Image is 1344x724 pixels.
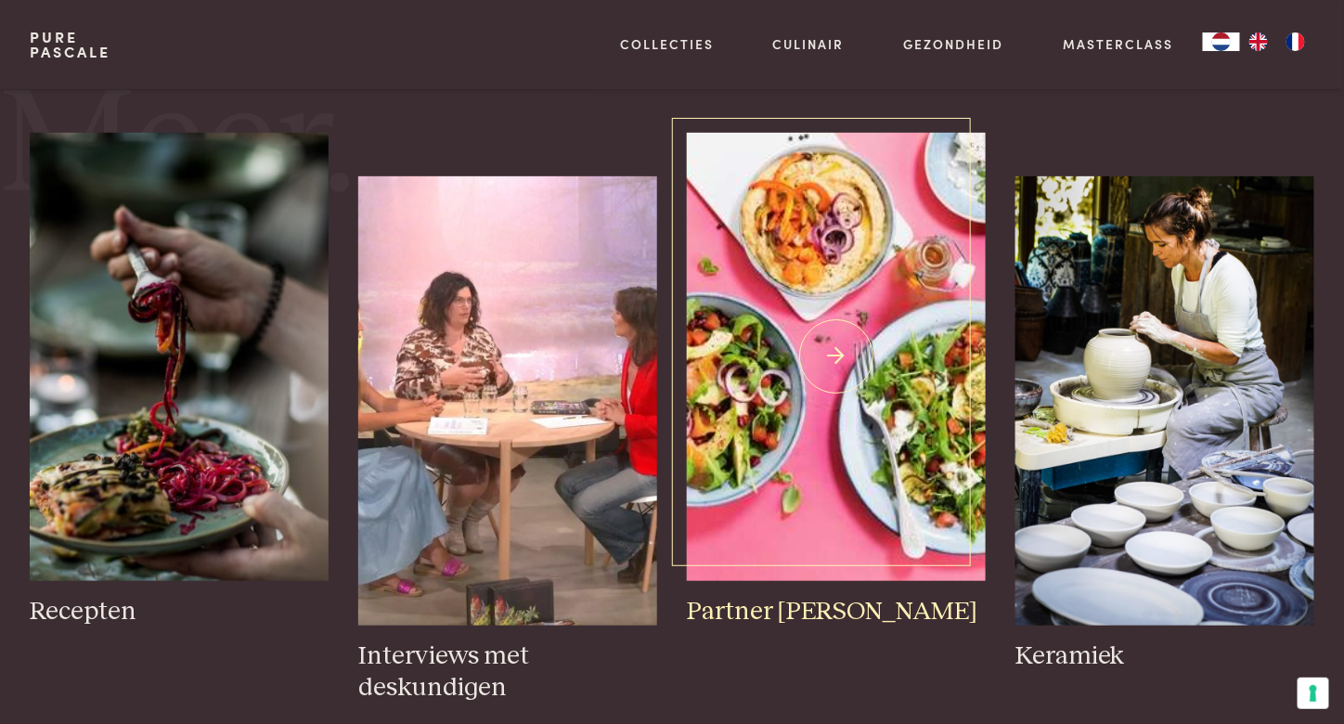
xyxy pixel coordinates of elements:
h3: Partner [PERSON_NAME] [687,596,986,628]
a: pure-pascale-naessens-DSC02181 Keramiek [1015,176,1314,672]
a: Pascale Naessens Recepten [30,133,329,628]
a: Collecties [620,34,714,54]
h3: Keramiek [1015,640,1314,673]
button: Uw voorkeuren voor toestemming voor trackingtechnologieën [1298,678,1329,709]
aside: Language selected: Nederlands [1203,32,1314,51]
img: pure-pascale-naessens-Interview met Nina Mouton en Jutta Borms over zelfzorg [358,176,657,625]
a: Gezondheid [904,34,1004,54]
img: Pascale Naessens [30,133,329,581]
a: FR [1277,32,1314,51]
img: pure-pascale-naessens-DSC02181 [1015,176,1314,625]
a: EN [1240,32,1277,51]
a: Masterclass [1063,34,1173,54]
a: Culinair [773,34,845,54]
ul: Language list [1240,32,1314,51]
img: GROUP BANNER CASPER-107(ROZE IETS ZACHTER-PASTEL) [687,133,986,581]
h3: Interviews met deskundigen [358,640,657,705]
a: pure-pascale-naessens-Interview met Nina Mouton en Jutta Borms over zelfzorg Interviews met desku... [358,176,657,704]
a: PurePascale [30,30,110,59]
a: GROUP BANNER CASPER-107(ROZE IETS ZACHTER-PASTEL) Partner [PERSON_NAME] [687,133,986,628]
h3: Recepten [30,596,329,628]
div: Language [1203,32,1240,51]
a: NL [1203,32,1240,51]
